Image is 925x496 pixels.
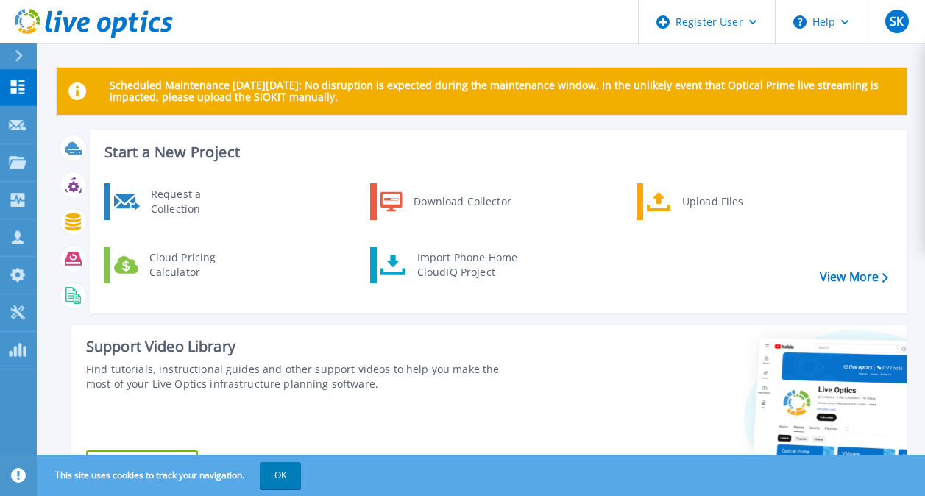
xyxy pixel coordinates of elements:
a: Explore Now! [86,450,198,480]
div: Import Phone Home CloudIQ Project [410,250,525,280]
p: Scheduled Maintenance [DATE][DATE]: No disruption is expected during the maintenance window. In t... [110,79,895,103]
button: OK [260,462,301,489]
span: SK [890,15,904,27]
div: Download Collector [406,187,517,216]
div: Request a Collection [143,187,251,216]
a: Request a Collection [104,183,255,220]
div: Upload Files [675,187,784,216]
a: View More [820,270,888,284]
a: Cloud Pricing Calculator [104,247,255,283]
h3: Start a New Project [104,144,887,160]
div: Find tutorials, instructional guides and other support videos to help you make the most of your L... [86,362,520,392]
div: Support Video Library [86,337,520,356]
span: This site uses cookies to track your navigation. [40,462,301,489]
a: Upload Files [637,183,787,220]
a: Download Collector [370,183,521,220]
div: Cloud Pricing Calculator [142,250,251,280]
